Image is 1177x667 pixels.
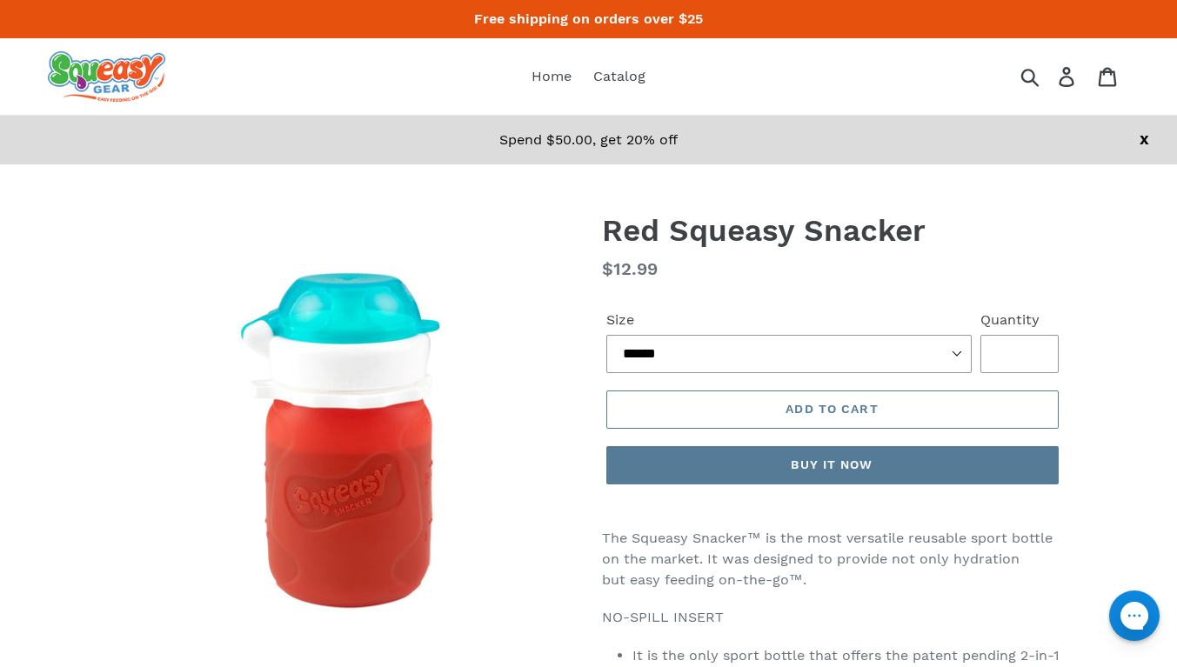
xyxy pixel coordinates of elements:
button: Buy it now [606,446,1059,484]
label: Size [606,310,972,330]
button: Add to cart [606,390,1059,429]
span: Add to cart [786,402,878,416]
p: The Squeasy Snacker™ is the most versatile reusable sport bottle on the market. It was designed t... [602,528,1063,590]
a: Catalog [585,63,654,90]
a: Home [523,63,580,90]
h1: Red Squeasy Snacker [602,212,1063,249]
label: Quantity [980,310,1059,330]
a: X [1140,131,1149,148]
img: squeasy gear snacker portable food pouch [48,51,165,102]
span: Catalog [593,68,645,85]
span: Home [532,68,572,85]
span: $12.99 [602,258,658,279]
p: NO-SPILL INSERT [602,607,1063,628]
